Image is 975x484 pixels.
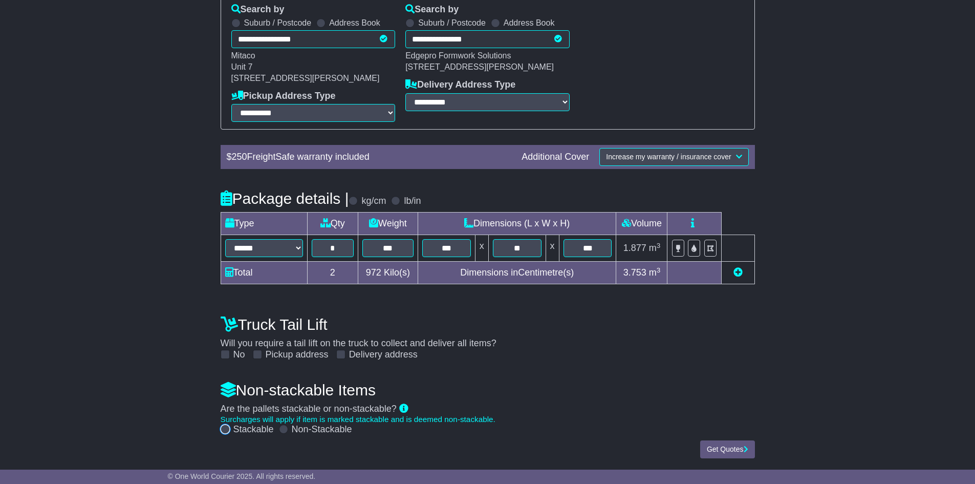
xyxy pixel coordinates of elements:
h4: Truck Tail Lift [221,316,755,333]
button: Get Quotes [700,440,755,458]
td: x [546,235,559,262]
label: Search by [231,4,285,15]
span: Increase my warranty / insurance cover [606,153,731,161]
span: Unit 7 [231,62,253,71]
span: Mitaco [231,51,255,60]
td: Kilo(s) [358,262,418,284]
td: 2 [307,262,358,284]
label: Suburb / Postcode [418,18,486,28]
button: Increase my warranty / insurance cover [599,148,748,166]
label: Address Book [329,18,380,28]
label: lb/in [404,196,421,207]
label: Search by [405,4,459,15]
h4: Package details | [221,190,349,207]
td: Dimensions (L x W x H) [418,213,616,235]
span: Edgepro Formwork Solutions [405,51,511,60]
td: Type [221,213,307,235]
td: x [475,235,488,262]
div: $ FreightSafe warranty included [222,152,517,163]
span: m [649,243,661,253]
label: Non-Stackable [292,424,352,435]
label: Delivery Address Type [405,79,515,91]
div: Surcharges will apply if item is marked stackable and is deemed non-stackable. [221,415,755,424]
label: Address Book [504,18,555,28]
span: 250 [232,152,247,162]
span: m [649,267,661,278]
label: Stackable [233,424,274,435]
span: 1.877 [623,243,646,253]
label: No [233,349,245,361]
span: 3.753 [623,267,646,278]
td: Volume [616,213,667,235]
label: Delivery address [349,349,418,361]
label: Pickup Address Type [231,91,336,102]
h4: Non-stackable Items [221,382,755,398]
label: kg/cm [361,196,386,207]
label: Suburb / Postcode [244,18,312,28]
a: Add new item [733,267,743,278]
span: [STREET_ADDRESS][PERSON_NAME] [405,62,554,71]
div: Additional Cover [516,152,594,163]
sup: 3 [657,242,661,249]
td: Total [221,262,307,284]
div: Will you require a tail lift on the truck to collect and deliver all items? [215,310,760,361]
label: Pickup address [266,349,329,361]
sup: 3 [657,266,661,274]
td: Weight [358,213,418,235]
span: Are the pallets stackable or non-stackable? [221,404,397,414]
span: 972 [366,267,381,278]
span: © One World Courier 2025. All rights reserved. [168,472,316,480]
td: Dimensions in Centimetre(s) [418,262,616,284]
td: Qty [307,213,358,235]
span: [STREET_ADDRESS][PERSON_NAME] [231,74,380,82]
